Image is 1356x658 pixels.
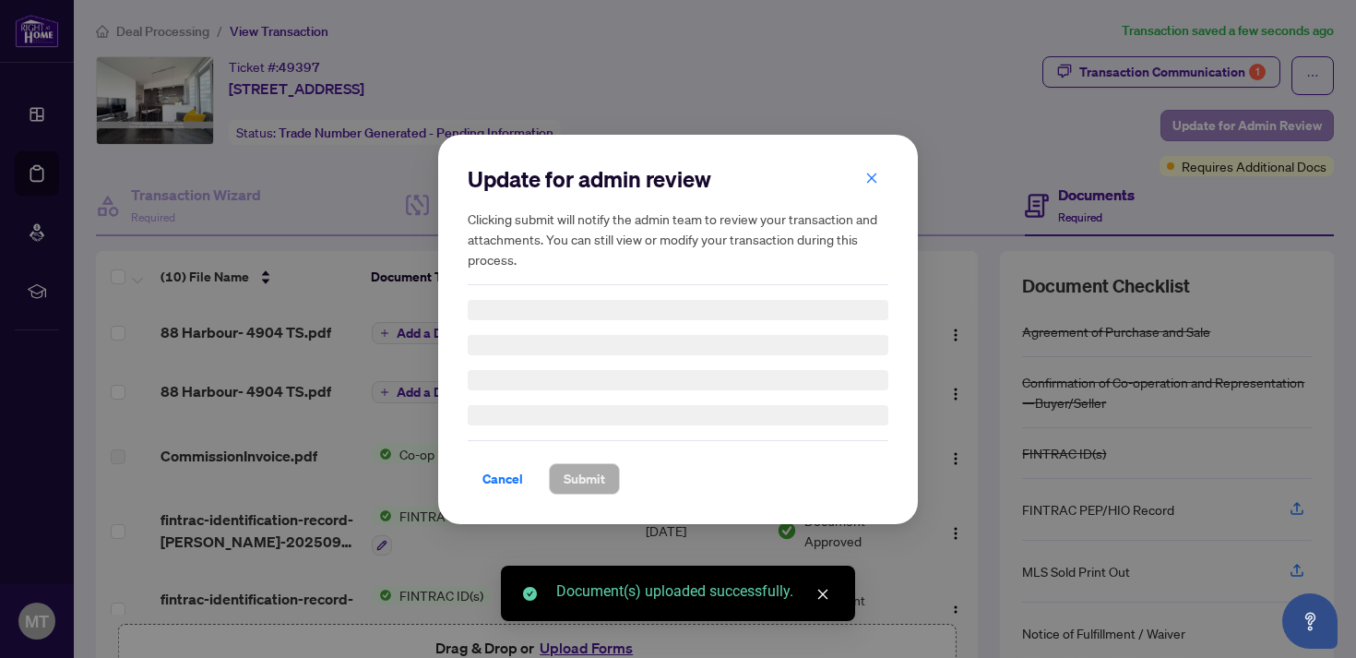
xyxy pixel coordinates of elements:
[482,464,523,494] span: Cancel
[549,463,620,495] button: Submit
[468,463,538,495] button: Cancel
[523,587,537,601] span: check-circle
[813,584,833,604] a: Close
[865,171,878,184] span: close
[468,209,888,269] h5: Clicking submit will notify the admin team to review your transaction and attachments. You can st...
[816,588,829,601] span: close
[1282,593,1338,649] button: Open asap
[468,164,888,194] h2: Update for admin review
[556,580,833,603] div: Document(s) uploaded successfully.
